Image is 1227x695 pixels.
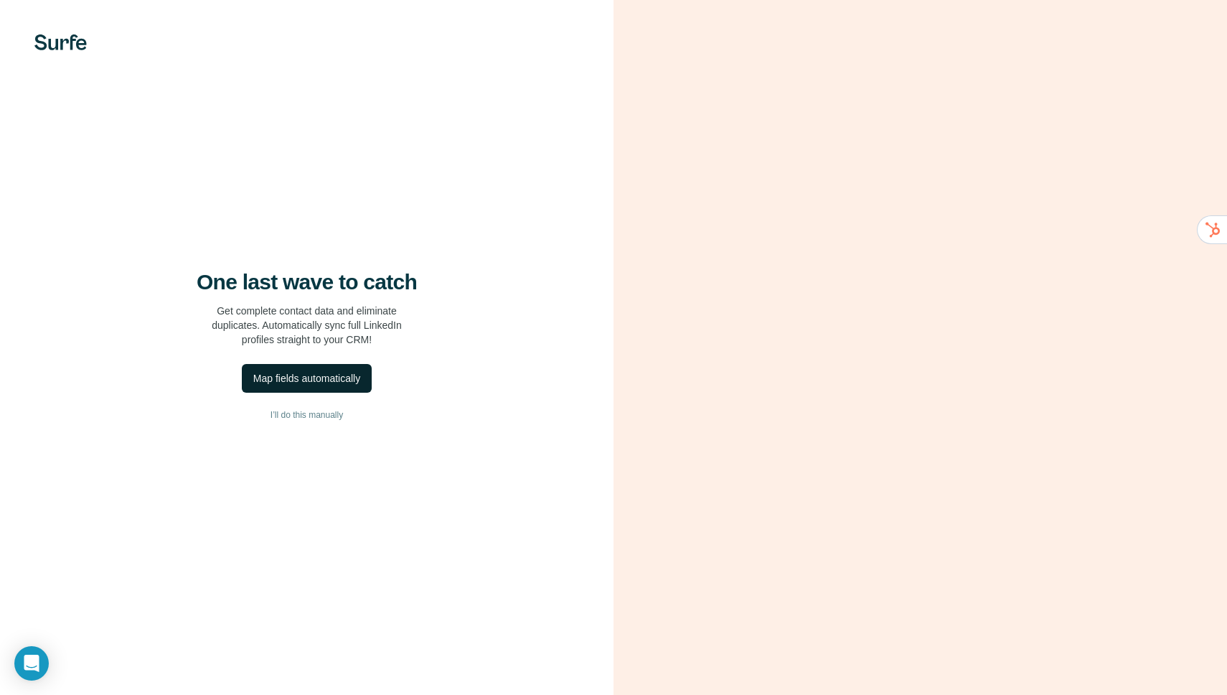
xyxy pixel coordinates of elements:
[29,404,585,426] button: I’ll do this manually
[197,269,417,295] h4: One last wave to catch
[242,364,372,393] button: Map fields automatically
[14,646,49,681] div: Open Intercom Messenger
[212,304,402,347] p: Get complete contact data and eliminate duplicates. Automatically sync full LinkedIn profiles str...
[34,34,87,50] img: Surfe's logo
[271,409,343,421] span: I’ll do this manually
[253,371,360,386] div: Map fields automatically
